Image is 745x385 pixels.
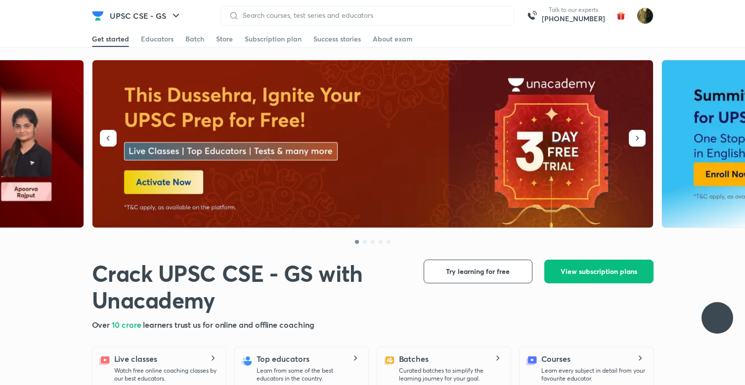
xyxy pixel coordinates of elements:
img: avatar [613,8,629,24]
h5: Courses [541,353,570,365]
img: Ruhi Chi [637,7,654,24]
div: Educators [141,34,174,44]
a: Batch [185,31,204,47]
span: learners trust us for online and offline coaching [143,319,314,330]
input: Search courses, test series and educators [239,11,506,19]
img: Company Logo [92,10,104,22]
div: About exam [373,34,413,44]
span: View subscription plans [561,267,637,276]
p: Learn every subject in detail from your favourite educator. [541,367,645,383]
h5: Live classes [114,353,157,365]
a: Success stories [313,31,361,47]
button: Try learning for free [424,260,532,283]
a: Educators [141,31,174,47]
h5: Batches [399,353,429,365]
a: About exam [373,31,413,47]
a: Get started [92,31,129,47]
img: ttu [711,312,723,324]
h5: Top educators [257,353,309,365]
button: View subscription plans [544,260,654,283]
span: Try learning for free [446,267,510,276]
button: UPSC CSE - GS [104,6,188,26]
span: Over [92,319,112,330]
a: Store [216,31,233,47]
div: Success stories [313,34,361,44]
p: Watch free online coaching classes by our best educators. [114,367,218,383]
p: Learn from some of the best educators in the country. [257,367,360,383]
a: [PHONE_NUMBER] [542,14,605,24]
div: Get started [92,34,129,44]
a: Subscription plan [245,31,302,47]
p: Talk to our experts [542,6,605,14]
div: Store [216,34,233,44]
img: call-us [522,6,542,26]
div: Batch [185,34,204,44]
span: 10 crore [112,319,143,330]
h1: Crack UPSC CSE - GS with Unacademy [92,260,408,313]
div: Subscription plan [245,34,302,44]
p: Curated batches to simplify the learning journey for your goal. [399,367,503,383]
